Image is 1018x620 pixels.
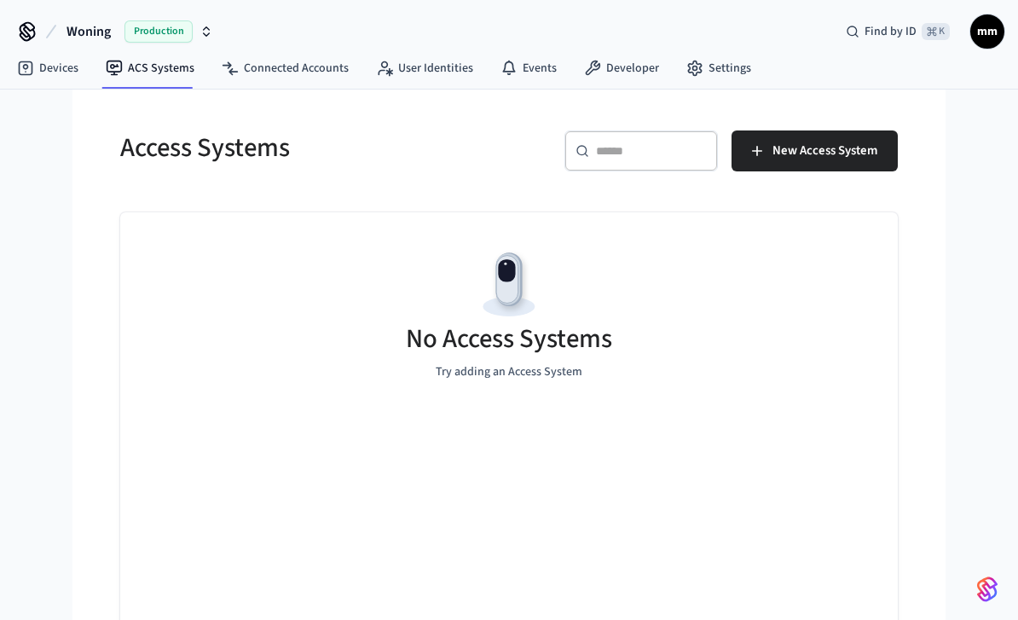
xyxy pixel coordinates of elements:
span: ⌘ K [922,23,950,40]
span: Find by ID [865,23,917,40]
img: Devices Empty State [471,246,547,323]
button: New Access System [732,130,898,171]
span: mm [972,16,1003,47]
div: Find by ID⌘ K [832,16,963,47]
h5: Access Systems [120,130,499,165]
a: ACS Systems [92,53,208,84]
span: New Access System [772,140,877,162]
a: User Identities [362,53,487,84]
a: Events [487,53,570,84]
span: Woning [67,21,111,42]
h5: No Access Systems [406,322,612,356]
span: Production [124,20,193,43]
p: Try adding an Access System [436,363,582,381]
a: Settings [673,53,765,84]
a: Devices [3,53,92,84]
a: Connected Accounts [208,53,362,84]
img: SeamLogoGradient.69752ec5.svg [977,576,998,603]
button: mm [970,14,1004,49]
a: Developer [570,53,673,84]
